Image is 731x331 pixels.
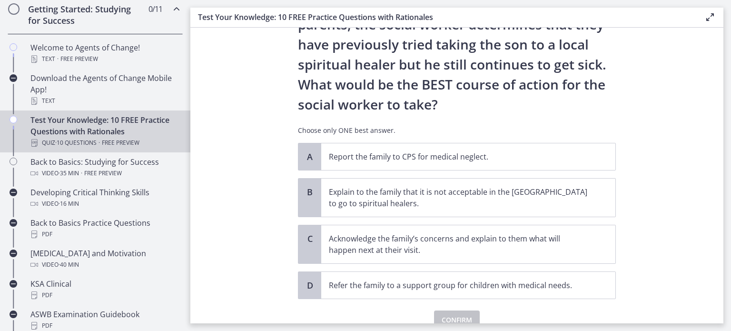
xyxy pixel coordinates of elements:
[30,259,179,271] div: Video
[30,278,179,301] div: KSA Clinical
[304,280,316,291] span: D
[298,126,616,135] p: Choose only ONE best answer.
[30,248,179,271] div: [MEDICAL_DATA] and Motivation
[81,168,82,179] span: ·
[30,217,179,240] div: Back to Basics Practice Questions
[329,151,589,162] p: Report the family to CPS for medical neglect.
[30,114,179,149] div: Test Your Knowledge: 10 FREE Practice Questions with Rationales
[30,168,179,179] div: Video
[30,156,179,179] div: Back to Basics: Studying for Success
[59,259,79,271] span: · 40 min
[329,233,589,256] p: Acknowledge the family’s concerns and explain to them what will happen next at their visit.
[30,95,179,107] div: Text
[57,53,59,65] span: ·
[148,3,162,15] span: 0 / 11
[59,168,79,179] span: · 35 min
[28,3,144,26] h2: Getting Started: Studying for Success
[30,229,179,240] div: PDF
[434,311,480,330] button: Confirm
[30,198,179,210] div: Video
[30,42,179,65] div: Welcome to Agents of Change!
[55,137,97,149] span: · 10 Questions
[30,72,179,107] div: Download the Agents of Change Mobile App!
[30,290,179,301] div: PDF
[84,168,122,179] span: Free preview
[60,53,98,65] span: Free preview
[30,137,179,149] div: Quiz
[30,187,179,210] div: Developing Critical Thinking Skills
[30,53,179,65] div: Text
[59,198,79,210] span: · 16 min
[304,151,316,162] span: A
[102,137,139,149] span: Free preview
[198,11,689,23] h3: Test Your Knowledge: 10 FREE Practice Questions with Rationales
[304,186,316,198] span: B
[99,137,100,149] span: ·
[442,314,472,326] span: Confirm
[304,233,316,244] span: C
[329,280,589,291] p: Refer the family to a support group for children with medical needs.
[329,186,589,209] p: Explain to the family that it is not acceptable in the [GEOGRAPHIC_DATA] to go to spiritual healers.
